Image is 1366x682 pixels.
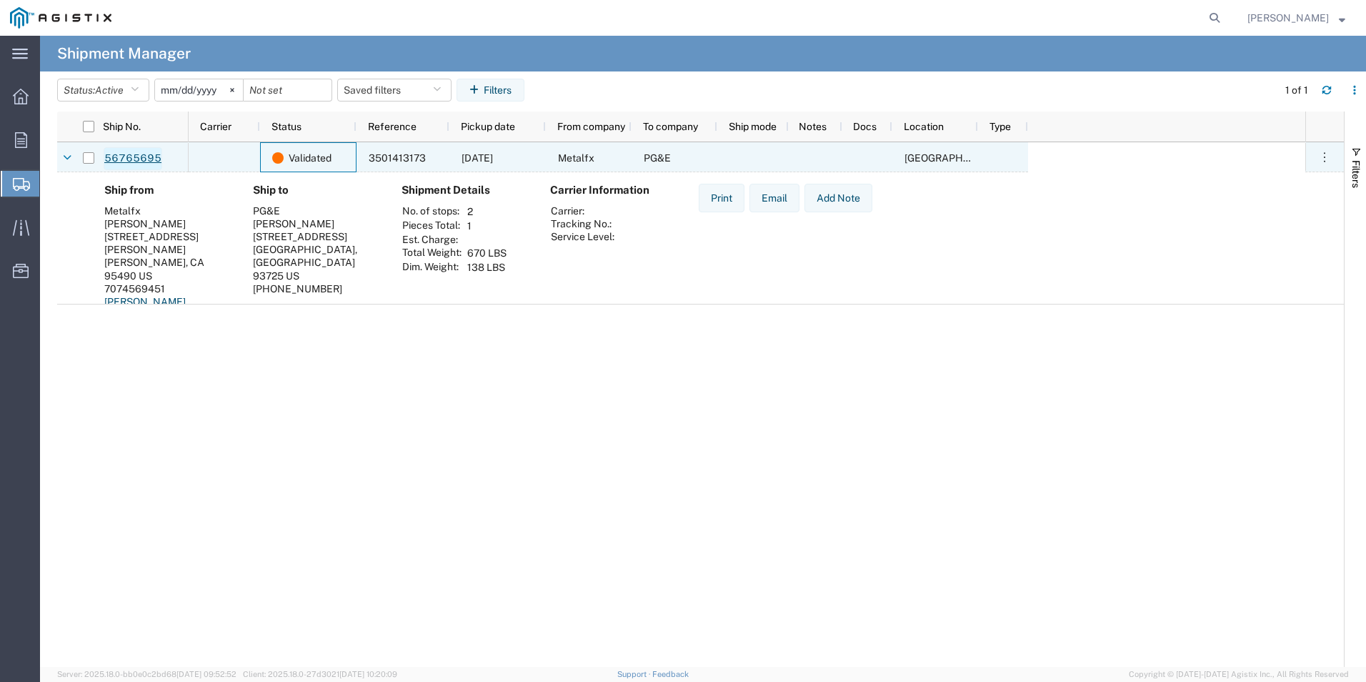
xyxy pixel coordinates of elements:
[1247,10,1329,26] span: Karen Braida
[402,246,462,260] th: Total Weight:
[462,246,512,260] td: 670 LBS
[461,121,515,132] span: Pickup date
[853,121,877,132] span: Docs
[155,79,243,101] input: Not set
[402,219,462,233] th: Pieces Total:
[402,204,462,219] th: No. of stops:
[104,230,230,256] div: [STREET_ADDRESS][PERSON_NAME]
[369,152,426,164] span: 3501413173
[402,184,527,197] h4: Shipment Details
[729,121,777,132] span: Ship mode
[1129,668,1349,681] span: Copyright © [DATE]-[DATE] Agistix Inc., All Rights Reserved
[462,204,512,219] td: 2
[253,230,379,243] div: [STREET_ADDRESS]
[1247,9,1346,26] button: [PERSON_NAME]
[10,7,111,29] img: logo
[699,184,744,212] button: Print
[462,219,512,233] td: 1
[104,184,230,197] h4: Ship from
[550,230,615,243] th: Service Level:
[1350,160,1362,188] span: Filters
[57,36,191,71] h4: Shipment Manager
[253,204,379,217] div: PG&E
[57,79,149,102] button: Status:Active
[557,121,625,132] span: From company
[457,79,524,102] button: Filters
[368,121,417,132] span: Reference
[104,204,230,217] div: Metalfx
[253,243,379,282] div: [GEOGRAPHIC_DATA], [GEOGRAPHIC_DATA] 93725 US
[104,147,162,170] a: 56765695
[200,121,231,132] span: Carrier
[253,217,379,230] div: [PERSON_NAME]
[337,79,452,102] button: Saved filters
[103,121,141,132] span: Ship No.
[804,184,872,212] button: Add Note
[462,152,493,164] span: 09/09/2025
[617,670,653,678] a: Support
[550,204,615,217] th: Carrier:
[652,670,689,678] a: Feedback
[799,121,827,132] span: Notes
[289,143,331,173] span: Validated
[1285,83,1310,98] div: 1 of 1
[558,152,594,164] span: Metalfx
[244,79,331,101] input: Not set
[104,217,230,230] div: [PERSON_NAME]
[104,256,230,282] div: [PERSON_NAME], CA 95490 US
[243,670,397,678] span: Client: 2025.18.0-27d3021
[253,282,379,295] div: [PHONE_NUMBER]
[989,121,1011,132] span: Type
[644,152,671,164] span: PG&E
[104,282,230,295] div: 7074569451
[57,670,236,678] span: Server: 2025.18.0-bb0e0c2bd68
[550,184,664,197] h4: Carrier Information
[462,260,512,275] td: 138 LBS
[643,121,698,132] span: To company
[402,233,462,246] th: Est. Charge:
[550,217,615,230] th: Tracking No.:
[402,260,462,275] th: Dim. Weight:
[104,296,193,350] a: [PERSON_NAME][EMAIL_ADDRESS][PERSON_NAME][DOMAIN_NAME]
[271,121,301,132] span: Status
[339,670,397,678] span: [DATE] 10:20:09
[904,152,1007,164] span: Fresno DC
[253,184,379,197] h4: Ship to
[95,84,124,96] span: Active
[904,121,944,132] span: Location
[749,184,799,212] button: Email
[176,670,236,678] span: [DATE] 09:52:52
